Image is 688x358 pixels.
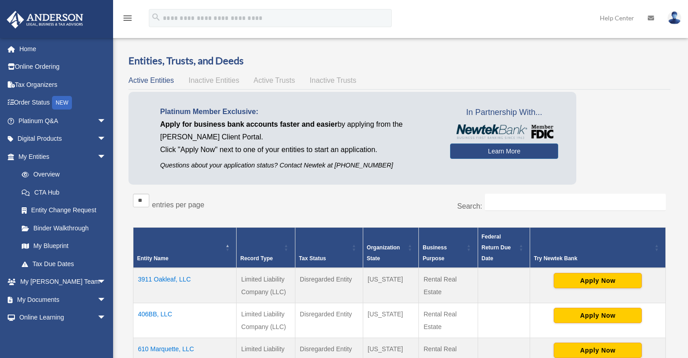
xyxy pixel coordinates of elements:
[367,244,400,262] span: Organization State
[6,76,120,94] a: Tax Organizers
[13,219,115,237] a: Binder Walkthrough
[299,255,326,262] span: Tax Status
[97,309,115,327] span: arrow_drop_down
[254,76,295,84] span: Active Trusts
[295,268,363,303] td: Disregarded Entity
[6,291,120,309] a: My Documentsarrow_drop_down
[4,11,86,29] img: Anderson Advisors Platinum Portal
[13,166,111,184] a: Overview
[554,308,642,323] button: Apply Now
[122,13,133,24] i: menu
[6,148,115,166] a: My Entitiesarrow_drop_down
[128,76,174,84] span: Active Entities
[530,227,666,268] th: Try Newtek Bank : Activate to sort
[6,130,120,148] a: Digital Productsarrow_drop_down
[363,303,419,338] td: [US_STATE]
[189,76,239,84] span: Inactive Entities
[122,16,133,24] a: menu
[6,309,120,327] a: Online Learningarrow_drop_down
[554,343,642,358] button: Apply Now
[457,202,482,210] label: Search:
[160,160,437,171] p: Questions about your application status? Contact Newtek at [PHONE_NUMBER]
[240,255,273,262] span: Record Type
[97,130,115,148] span: arrow_drop_down
[455,124,554,139] img: NewtekBankLogoSM.png
[13,183,115,201] a: CTA Hub
[6,58,120,76] a: Online Ordering
[97,148,115,166] span: arrow_drop_down
[160,143,437,156] p: Click "Apply Now" next to one of your entities to start an application.
[13,201,115,220] a: Entity Change Request
[6,273,120,291] a: My [PERSON_NAME] Teamarrow_drop_down
[237,268,295,303] td: Limited Liability Company (LLC)
[6,40,120,58] a: Home
[237,227,295,268] th: Record Type: Activate to sort
[450,105,558,120] span: In Partnership With...
[419,227,478,268] th: Business Purpose: Activate to sort
[422,244,446,262] span: Business Purpose
[13,237,115,255] a: My Blueprint
[52,96,72,110] div: NEW
[160,118,437,143] p: by applying from the [PERSON_NAME] Client Portal.
[13,255,115,273] a: Tax Due Dates
[133,303,237,338] td: 406BB, LLC
[152,201,204,209] label: entries per page
[160,120,337,128] span: Apply for business bank accounts faster and easier
[97,273,115,291] span: arrow_drop_down
[478,227,530,268] th: Federal Return Due Date: Activate to sort
[128,54,670,68] h3: Entities, Trusts, and Deeds
[133,268,237,303] td: 3911 Oakleaf, LLC
[419,303,478,338] td: Rental Real Estate
[534,253,652,264] div: Try Newtek Bank
[450,143,558,159] a: Learn More
[160,105,437,118] p: Platinum Member Exclusive:
[295,227,363,268] th: Tax Status: Activate to sort
[6,94,120,112] a: Order StatusNEW
[482,234,511,262] span: Federal Return Due Date
[310,76,356,84] span: Inactive Trusts
[363,268,419,303] td: [US_STATE]
[97,291,115,309] span: arrow_drop_down
[133,227,237,268] th: Entity Name: Activate to invert sorting
[151,12,161,22] i: search
[295,303,363,338] td: Disregarded Entity
[97,326,115,345] span: arrow_drop_down
[668,11,681,24] img: User Pic
[363,227,419,268] th: Organization State: Activate to sort
[6,112,120,130] a: Platinum Q&Aarrow_drop_down
[419,268,478,303] td: Rental Real Estate
[97,112,115,130] span: arrow_drop_down
[6,326,120,344] a: Billingarrow_drop_down
[137,255,168,262] span: Entity Name
[554,273,642,288] button: Apply Now
[237,303,295,338] td: Limited Liability Company (LLC)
